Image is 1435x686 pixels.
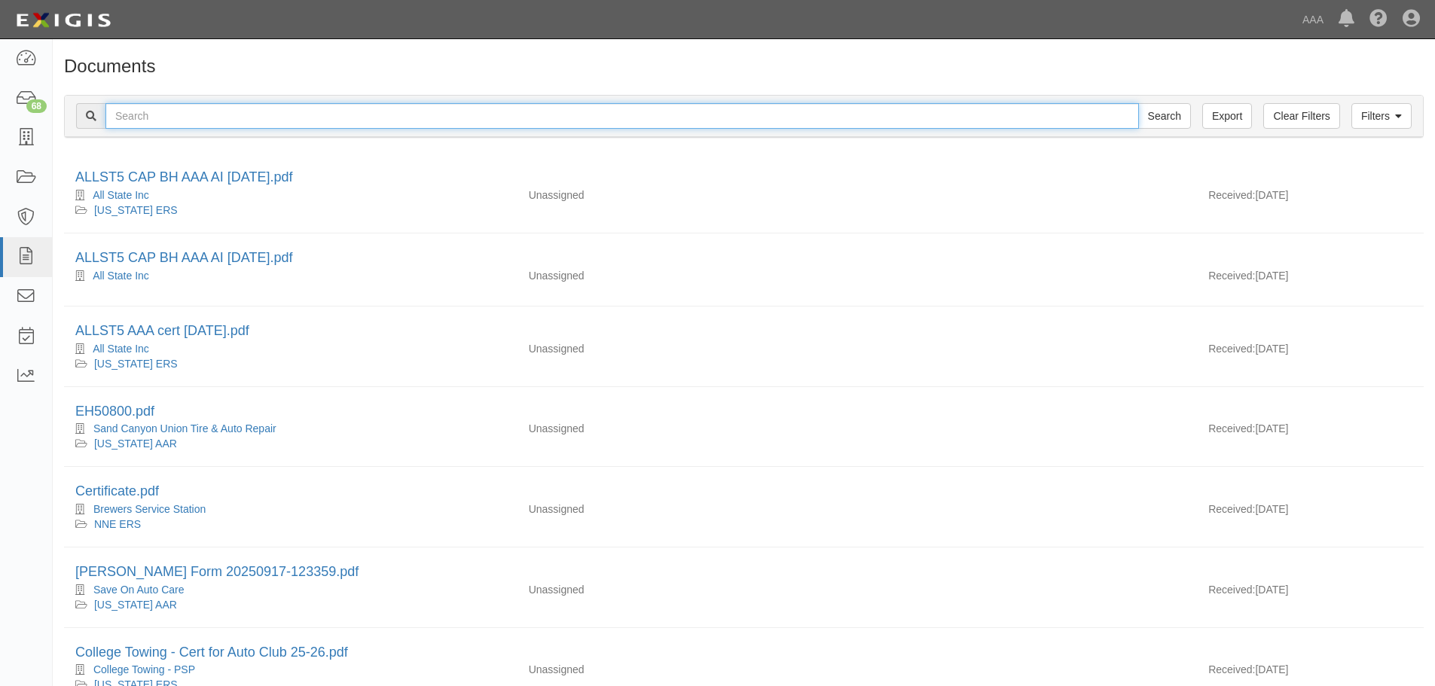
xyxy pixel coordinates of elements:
div: Unassigned [518,582,857,597]
div: Unassigned [518,662,857,677]
div: Sand Canyon Union Tire & Auto Repair [75,421,506,436]
a: All State Inc [93,189,149,201]
a: [US_STATE] ERS [94,204,178,216]
a: All State Inc [93,343,149,355]
p: Received: [1208,341,1255,356]
div: [DATE] [1197,341,1424,364]
div: ACORD Form 20250917-123359.pdf [75,563,1412,582]
input: Search [1138,103,1191,129]
div: California ERS [75,203,506,218]
div: Brewers Service Station [75,502,506,517]
p: Received: [1208,421,1255,436]
a: [US_STATE] AAR [94,438,177,450]
p: Received: [1208,582,1255,597]
a: Filters [1351,103,1412,129]
a: College Towing - PSP [93,663,195,675]
div: [DATE] [1197,582,1424,605]
a: EH50800.pdf [75,404,154,419]
div: California ERS [75,356,506,371]
div: College Towing - Cert for Auto Club 25-26.pdf [75,643,1412,663]
div: [DATE] [1197,268,1424,291]
div: Effective - Expiration [857,582,1197,583]
div: [DATE] [1197,421,1424,444]
div: Unassigned [518,421,857,436]
div: California AAR [75,597,506,612]
div: Effective - Expiration [857,662,1197,663]
div: Effective - Expiration [857,502,1197,502]
a: Brewers Service Station [93,503,206,515]
div: Effective - Expiration [857,268,1197,269]
div: College Towing - PSP [75,662,506,677]
div: [DATE] [1197,502,1424,524]
div: EH50800.pdf [75,402,1412,422]
a: AAA [1295,5,1331,35]
a: ALLST5 CAP BH AAA AI [DATE].pdf [75,250,292,265]
a: ALLST5 CAP BH AAA AI [DATE].pdf [75,169,292,184]
a: ALLST5 AAA cert [DATE].pdf [75,323,249,338]
div: NNE ERS [75,517,506,532]
img: logo-5460c22ac91f19d4615b14bd174203de0afe785f0fc80cf4dbbc73dc1793850b.png [11,7,115,34]
a: [PERSON_NAME] Form 20250917-123359.pdf [75,564,359,579]
p: Received: [1208,662,1255,677]
input: Search [105,103,1139,129]
p: Received: [1208,188,1255,203]
div: Unassigned [518,188,857,203]
div: All State Inc [75,341,506,356]
a: All State Inc [93,270,149,282]
a: [US_STATE] AAR [94,599,177,611]
h1: Documents [64,56,1424,76]
div: Unassigned [518,268,857,283]
div: [DATE] [1197,662,1424,684]
p: Received: [1208,502,1255,517]
div: ALLST5 CAP BH AAA AI 9.13.25.pdf [75,248,1412,268]
div: Save On Auto Care [75,582,506,597]
a: Certificate.pdf [75,483,159,498]
div: Effective - Expiration [857,341,1197,342]
div: ALLST5 CAP BH AAA AI 9.13.25.pdf [75,168,1412,188]
div: [DATE] [1197,188,1424,210]
a: College Towing - Cert for Auto Club 25-26.pdf [75,645,348,660]
a: Export [1202,103,1252,129]
div: Effective - Expiration [857,421,1197,422]
div: Certificate.pdf [75,482,1412,502]
a: Save On Auto Care [93,584,185,596]
div: All State Inc [75,268,506,283]
div: Unassigned [518,502,857,517]
a: Sand Canyon Union Tire & Auto Repair [93,422,276,434]
div: All State Inc [75,188,506,203]
div: ALLST5 AAA cert 9.17.25.pdf [75,322,1412,341]
div: California AAR [75,436,506,451]
a: NNE ERS [94,518,141,530]
div: Unassigned [518,341,857,356]
i: Help Center - Complianz [1369,11,1388,29]
a: [US_STATE] ERS [94,358,178,370]
div: 68 [26,99,47,113]
p: Received: [1208,268,1255,283]
a: Clear Filters [1263,103,1339,129]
